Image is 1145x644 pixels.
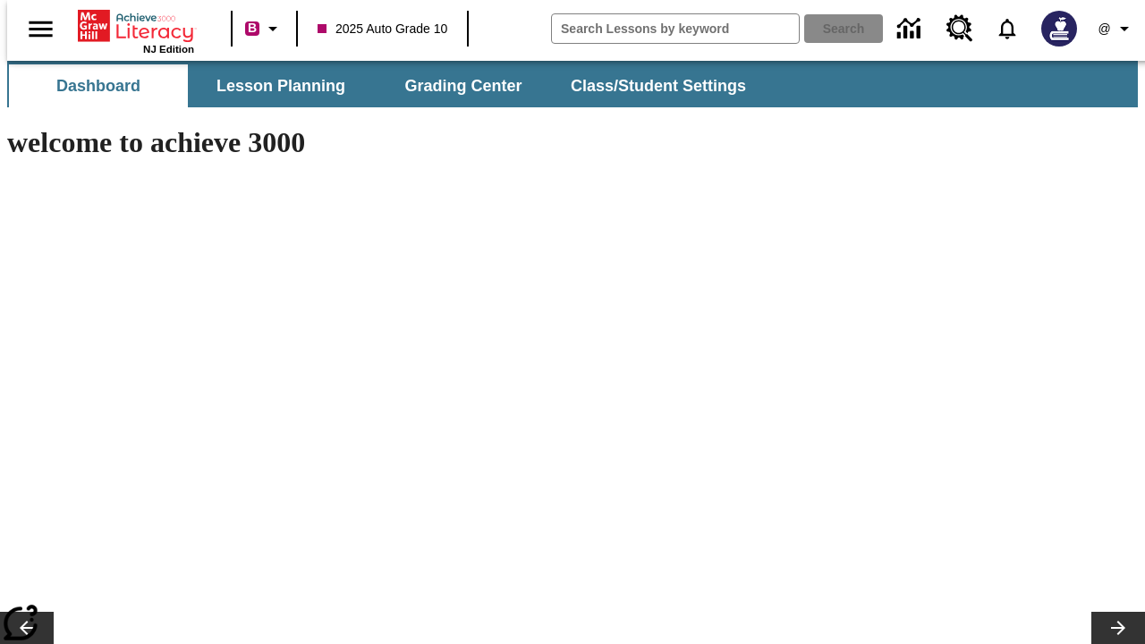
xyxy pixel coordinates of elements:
a: Data Center [886,4,936,54]
span: B [248,17,257,39]
h1: welcome to achieve 3000 [7,126,780,159]
div: Home [78,6,194,55]
span: Class/Student Settings [571,76,746,97]
a: Home [78,8,194,44]
span: @ [1098,20,1110,38]
button: Dashboard [9,64,188,107]
div: SubNavbar [7,61,1138,107]
button: Class/Student Settings [556,64,760,107]
span: 2025 Auto Grade 10 [318,20,447,38]
button: Lesson Planning [191,64,370,107]
span: Grading Center [404,76,522,97]
button: Lesson carousel, Next [1091,612,1145,644]
input: search field [552,14,799,43]
span: NJ Edition [143,44,194,55]
button: Boost Class color is violet red. Change class color [238,13,291,45]
a: Notifications [984,5,1030,52]
button: Grading Center [374,64,553,107]
span: Dashboard [56,76,140,97]
button: Profile/Settings [1088,13,1145,45]
div: SubNavbar [7,64,762,107]
span: Lesson Planning [216,76,345,97]
button: Open side menu [14,3,67,55]
button: Select a new avatar [1030,5,1088,52]
img: Avatar [1041,11,1077,47]
a: Resource Center, Will open in new tab [936,4,984,53]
